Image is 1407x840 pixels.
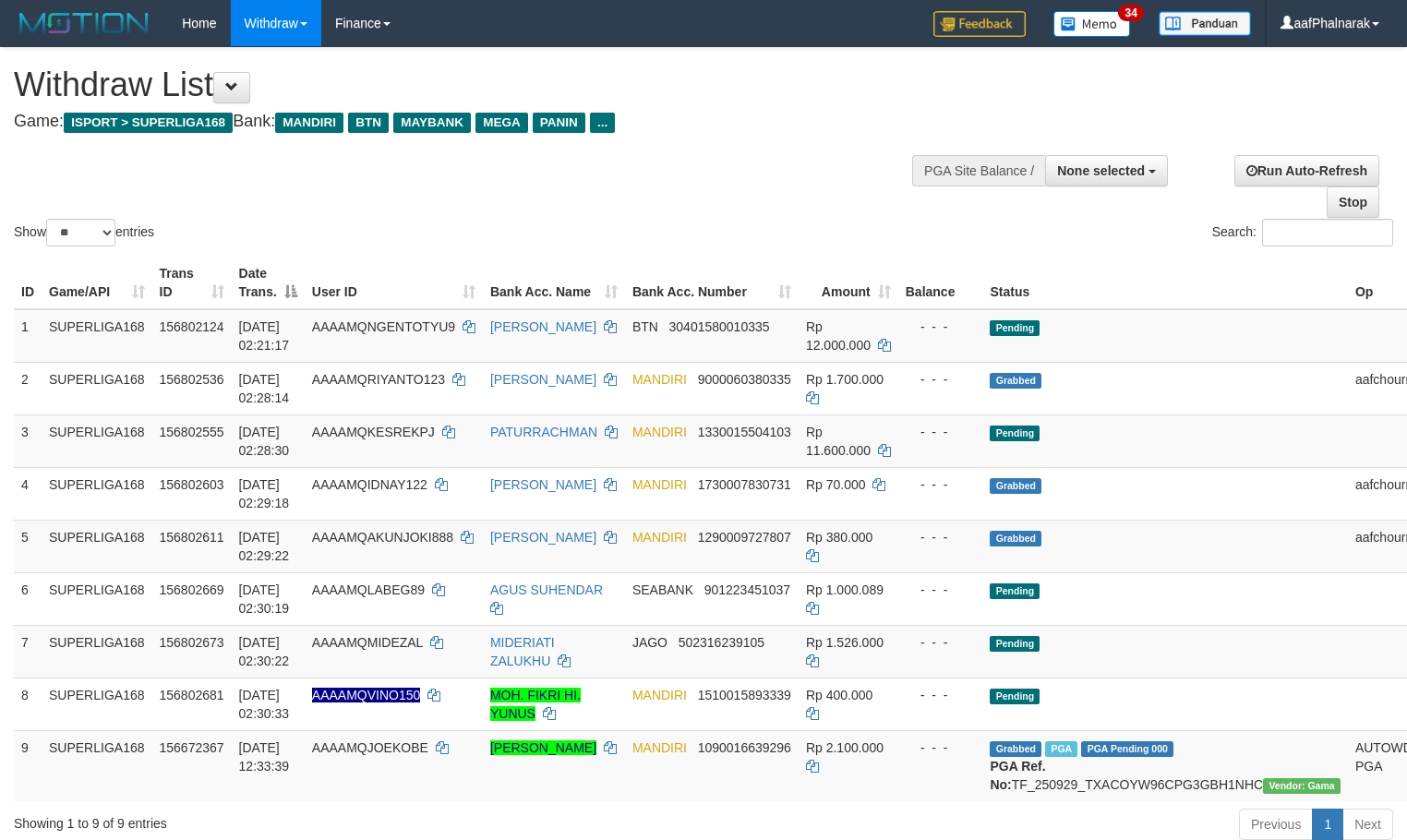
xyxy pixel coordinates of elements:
td: 8 [14,678,42,730]
td: TF_250929_TXACOYW96CPG3GBH1NHC [982,730,1347,801]
div: - - - [906,475,976,494]
td: SUPERLIGA168 [42,520,152,572]
span: [DATE] 12:33:39 [239,740,290,774]
span: Copy 1330015504103 to clipboard [698,425,791,439]
span: ... [590,113,615,133]
span: 156802124 [160,319,224,334]
div: - - - [906,423,976,441]
a: Stop [1327,186,1379,218]
img: panduan.png [1159,11,1251,36]
td: 6 [14,572,42,625]
div: PGA Site Balance / [912,155,1045,186]
th: Date Trans.: activate to sort column descending [232,257,305,309]
a: [PERSON_NAME] [490,530,596,545]
span: MEGA [475,113,528,133]
td: SUPERLIGA168 [42,362,152,414]
td: SUPERLIGA168 [42,414,152,467]
td: 9 [14,730,42,801]
td: SUPERLIGA168 [42,467,152,520]
span: 156802669 [160,582,224,597]
th: Game/API: activate to sort column ascending [42,257,152,309]
a: 1 [1312,809,1343,840]
span: [DATE] 02:28:14 [239,372,290,405]
span: PGA Pending [1081,741,1173,757]
span: MANDIRI [632,688,687,702]
a: Next [1342,809,1393,840]
th: Bank Acc. Name: activate to sort column ascending [483,257,625,309]
span: [DATE] 02:29:18 [239,477,290,510]
span: Rp 2.100.000 [806,740,884,755]
th: User ID: activate to sort column ascending [305,257,483,309]
span: Copy 502316239105 to clipboard [679,635,764,650]
span: Nama rekening ada tanda titik/strip, harap diedit [312,688,421,702]
label: Search: [1212,219,1393,246]
td: SUPERLIGA168 [42,572,152,625]
span: Copy 1730007830731 to clipboard [698,477,791,492]
div: - - - [906,581,976,599]
img: Button%20Memo.svg [1053,11,1131,37]
div: - - - [906,528,976,546]
span: Pending [990,426,1040,441]
span: Copy 901223451037 to clipboard [704,582,790,597]
span: PANIN [533,113,585,133]
span: [DATE] 02:21:17 [239,319,290,353]
a: [PERSON_NAME] [490,372,596,387]
span: 156802536 [160,372,224,387]
th: Balance [898,257,983,309]
a: [PERSON_NAME] [490,740,596,755]
a: MOH. FIKRI HI. YUNUS [490,688,581,721]
span: Pending [990,583,1040,599]
span: MANDIRI [275,113,343,133]
th: Amount: activate to sort column ascending [799,257,898,309]
span: 156802555 [160,425,224,439]
span: MANDIRI [632,530,687,545]
div: Showing 1 to 9 of 9 entries [14,807,572,833]
span: AAAAMQRIYANTO123 [312,372,445,387]
span: Rp 1.700.000 [806,372,884,387]
label: Show entries [14,219,154,246]
span: AAAAMQNGENTOTYU9 [312,319,455,334]
a: Previous [1239,809,1313,840]
td: 2 [14,362,42,414]
span: Copy 9000060380335 to clipboard [698,372,791,387]
div: - - - [906,370,976,389]
select: Showentries [46,219,115,246]
button: None selected [1045,155,1168,186]
span: Pending [990,320,1040,336]
span: AAAAMQJOEKOBE [312,740,428,755]
span: [DATE] 02:30:33 [239,688,290,721]
span: Copy 30401580010335 to clipboard [669,319,770,334]
td: SUPERLIGA168 [42,309,152,363]
td: SUPERLIGA168 [42,625,152,678]
span: Pending [990,689,1040,704]
span: MANDIRI [632,425,687,439]
th: Bank Acc. Number: activate to sort column ascending [625,257,799,309]
div: - - - [906,738,976,757]
span: Rp 400.000 [806,688,872,702]
div: - - - [906,686,976,704]
span: AAAAMQKESREKPJ [312,425,435,439]
a: Run Auto-Refresh [1234,155,1379,186]
span: 156802611 [160,530,224,545]
span: Grabbed [990,741,1041,757]
div: - - - [906,633,976,652]
b: PGA Ref. No: [990,759,1045,792]
img: MOTION_logo.png [14,9,154,37]
span: MANDIRI [632,477,687,492]
span: MANDIRI [632,740,687,755]
td: 7 [14,625,42,678]
span: [DATE] 02:28:30 [239,425,290,458]
th: Status [982,257,1347,309]
th: ID [14,257,42,309]
span: None selected [1057,163,1145,178]
span: BTN [632,319,658,334]
span: Rp 380.000 [806,530,872,545]
span: Copy 1290009727807 to clipboard [698,530,791,545]
span: 156802681 [160,688,224,702]
td: SUPERLIGA168 [42,678,152,730]
a: AGUS SUHENDAR [490,582,603,597]
span: AAAAMQMIDEZAL [312,635,423,650]
span: MAYBANK [393,113,471,133]
span: AAAAMQAKUNJOKI888 [312,530,453,545]
span: JAGO [632,635,667,650]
